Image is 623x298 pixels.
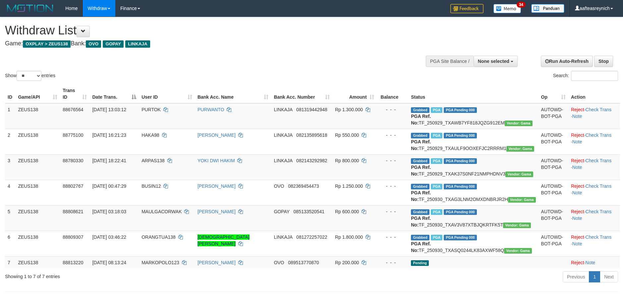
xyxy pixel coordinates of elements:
[103,40,124,48] span: GOPAY
[17,71,41,81] select: Showentries
[568,180,620,205] td: · ·
[531,4,564,13] img: panduan.png
[571,158,584,163] a: Reject
[589,271,600,282] a: 1
[538,103,568,129] td: AUTOWD-BOT-PGA
[411,260,429,266] span: Pending
[431,133,442,138] span: Marked by aafnoeunsreypich
[335,183,363,189] span: Rp 1.250.000
[5,256,15,269] td: 7
[408,129,538,154] td: TF_250929_TXAULF9OOXEFJC2RRRM1
[538,84,568,103] th: Op: activate to sort column ascending
[503,223,531,228] span: Vendor URL: https://trx31.1velocity.biz
[92,158,126,163] span: [DATE] 18:22:41
[125,40,150,48] span: LINKAJA
[86,40,101,48] span: OVO
[586,132,612,138] a: Check Trans
[444,133,477,138] span: PGA Pending
[15,84,60,103] th: Game/API: activate to sort column ascending
[568,129,620,154] td: · ·
[198,260,236,265] a: [PERSON_NAME]
[5,129,15,154] td: 2
[572,241,582,246] a: Note
[142,260,179,265] span: MARKOPOLO123
[15,231,60,256] td: ZEUS138
[505,121,533,126] span: Vendor URL: https://trx31.1velocity.biz
[586,183,612,189] a: Check Trans
[379,208,406,215] div: - - -
[450,4,483,13] img: Feedback.jpg
[444,158,477,164] span: PGA Pending
[538,231,568,256] td: AUTOWD-BOT-PGA
[572,216,582,221] a: Note
[63,183,83,189] span: 88802767
[379,183,406,189] div: - - -
[198,158,235,163] a: YOKI DWI HAKIM
[5,40,409,47] h4: Game: Bank:
[586,158,612,163] a: Check Trans
[411,165,431,176] b: PGA Ref. No:
[563,271,589,282] a: Previous
[142,107,161,112] span: PURTOK
[377,84,409,103] th: Balance
[63,234,83,240] span: 88809307
[408,154,538,180] td: TF_250929_TXAK37S0NF21NMPHDNV3
[23,40,71,48] span: OXPLAY > ZEUS138
[474,56,518,67] button: None selected
[411,235,429,240] span: Grabbed
[379,106,406,113] div: - - -
[198,132,236,138] a: [PERSON_NAME]
[408,205,538,231] td: TF_250930_TXAV3V87XTBJQKRTFK5T
[541,56,593,67] a: Run Auto-Refresh
[426,56,474,67] div: PGA Site Balance /
[195,84,271,103] th: Bank Acc. Name: activate to sort column ascending
[198,107,224,112] a: PURWANTO
[142,132,159,138] span: HAKA98
[274,209,289,214] span: GOPAY
[572,114,582,119] a: Note
[5,71,55,81] label: Show entries
[600,271,618,282] a: Next
[5,271,255,280] div: Showing 1 to 7 of 7 entries
[411,133,429,138] span: Grabbed
[411,114,431,125] b: PGA Ref. No:
[60,84,89,103] th: Trans ID: activate to sort column ascending
[274,132,292,138] span: LINKAJA
[444,209,477,215] span: PGA Pending
[335,107,363,112] span: Rp 1.300.000
[571,107,584,112] a: Reject
[571,132,584,138] a: Reject
[379,157,406,164] div: - - -
[431,158,442,164] span: Marked by aafnoeunsreypich
[274,183,284,189] span: OVO
[505,172,533,177] span: Vendor URL: https://trx31.1velocity.biz
[335,158,359,163] span: Rp 800.000
[568,231,620,256] td: · ·
[15,256,60,269] td: ZEUS138
[538,129,568,154] td: AUTOWD-BOT-PGA
[411,241,431,253] b: PGA Ref. No:
[15,129,60,154] td: ZEUS138
[296,158,327,163] span: Copy 082143292982 to clipboard
[142,209,182,214] span: MAULGACORWAK
[63,260,83,265] span: 88813220
[63,158,83,163] span: 88780330
[5,231,15,256] td: 6
[296,132,327,138] span: Copy 082135895618 to clipboard
[198,209,236,214] a: [PERSON_NAME]
[517,2,526,8] span: 34
[571,260,584,265] a: Reject
[63,107,83,112] span: 88676564
[335,234,363,240] span: Rp 1.800.000
[572,165,582,170] a: Note
[568,205,620,231] td: · ·
[411,184,429,189] span: Grabbed
[288,183,319,189] span: Copy 082369454473 to clipboard
[568,84,620,103] th: Action
[5,24,409,37] h1: Withdraw List
[15,103,60,129] td: ZEUS138
[15,205,60,231] td: ZEUS138
[408,231,538,256] td: TF_250930_TXASQ0244LK83AXWF58Q
[15,154,60,180] td: ZEUS138
[198,183,236,189] a: [PERSON_NAME]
